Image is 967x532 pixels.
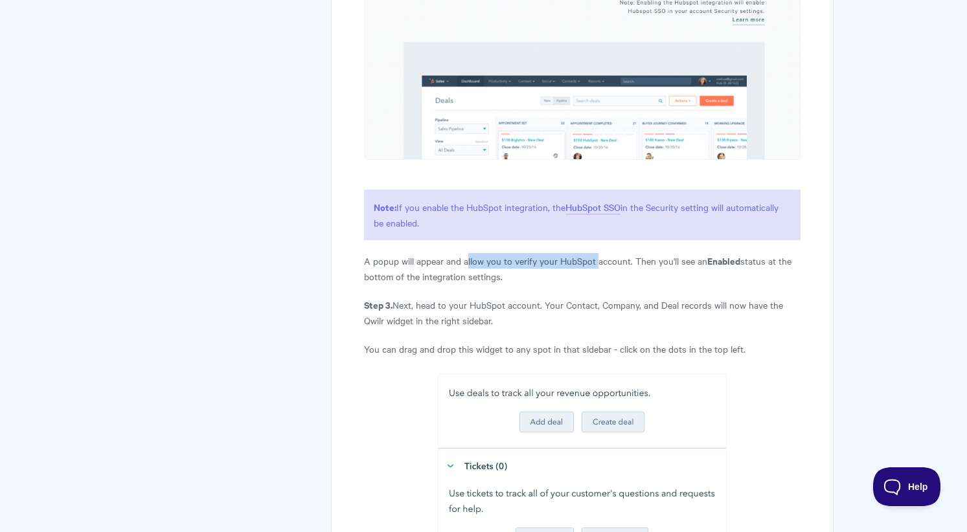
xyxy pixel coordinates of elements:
iframe: Toggle Customer Support [873,467,941,506]
p: You can drag and drop this widget to any spot in that sidebar - click on the dots in the top left. [364,341,800,357]
p: Next, head to your HubSpot account. Your Contact, Company, and Deal records will now have the Qwi... [364,297,800,328]
strong: Note: [374,200,396,214]
strong: Step 3. [364,298,392,311]
strong: Enabled [707,254,740,267]
a: HubSpot SSO [565,201,620,215]
p: A popup will appear and allow you to verify your HubSpot account. Then you'll see an status at th... [364,253,800,284]
p: If you enable the HubSpot integration, the in the Security setting will automatically be enabled. [364,190,800,240]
